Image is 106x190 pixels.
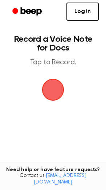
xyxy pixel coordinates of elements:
h1: Record a Voice Note for Docs [13,35,93,52]
a: Beep [7,5,48,19]
a: Log in [66,3,99,21]
span: Contact us [4,173,102,186]
img: Beep Logo [42,79,64,101]
p: Tap to Record. [13,58,93,67]
a: [EMAIL_ADDRESS][DOMAIN_NAME] [34,173,86,185]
